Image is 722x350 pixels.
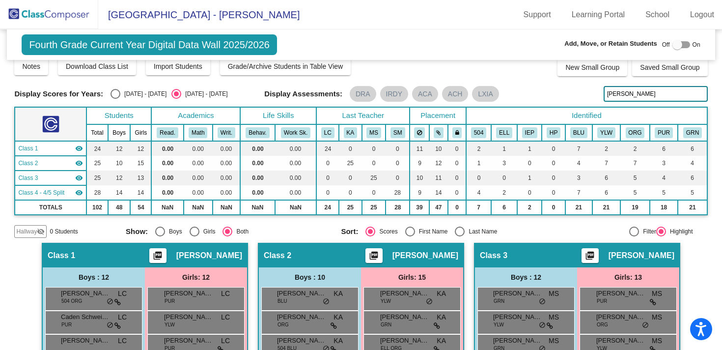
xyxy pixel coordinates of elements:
td: 0 [448,185,466,200]
td: 10 [410,171,429,185]
td: 15 [130,156,151,171]
span: Show: [126,227,148,236]
th: Total [86,124,108,141]
td: 0.00 [240,185,275,200]
button: Saved Small Group [632,58,707,76]
td: 4 [466,185,491,200]
th: Blue Team [565,124,592,141]
td: 6 [650,141,678,156]
span: 504 ORG [61,297,82,305]
span: [PERSON_NAME] [164,289,213,298]
td: 0 [542,185,565,200]
div: First Name [415,227,448,236]
td: 25 [362,171,386,185]
a: Support [516,7,559,23]
td: 0 [542,141,565,156]
button: Download Class List [58,58,136,75]
button: Import Students [146,58,210,75]
mat-icon: picture_as_pdf [584,251,596,264]
span: [PERSON_NAME] [164,336,213,346]
td: 25 [339,156,362,171]
th: Boys [108,124,130,141]
span: [PERSON_NAME] [392,251,458,261]
td: 0.00 [151,185,183,200]
span: Class 3 [18,174,38,182]
button: Notes [14,58,48,75]
mat-chip: IRDY [380,86,408,102]
span: YLW [381,297,391,305]
td: NaN [184,200,213,215]
button: YLW [597,127,615,138]
span: Class 2 [18,159,38,168]
span: 0 Students [50,227,78,236]
a: School [638,7,677,23]
td: 6 [491,200,517,215]
th: Students [86,107,151,124]
span: [PERSON_NAME] [61,336,110,346]
td: 14 [108,185,130,200]
span: MS [652,336,662,346]
span: Import Students [154,62,202,70]
div: Girls [199,227,216,236]
th: Resource [517,124,542,141]
button: Grade/Archive Students in Table View [220,58,351,75]
td: NaN [275,200,317,215]
td: 0.00 [275,141,317,156]
td: 2 [491,185,517,200]
td: 48 [108,200,130,215]
td: Shelly Maselli - No Class Name [15,185,86,200]
th: Orange Team [620,124,650,141]
span: KA [437,312,446,322]
td: 18 [650,200,678,215]
span: Class 1 [48,251,75,261]
td: 0.00 [184,156,213,171]
td: 0 [386,171,410,185]
button: LC [321,127,334,138]
mat-icon: visibility [75,174,83,182]
button: IEP [522,127,537,138]
span: KA [333,336,343,346]
mat-icon: visibility [75,189,83,197]
td: 0 [362,141,386,156]
span: [PERSON_NAME] [176,251,242,261]
td: 0 [448,171,466,185]
mat-icon: visibility [75,145,83,152]
button: PUR [655,127,673,138]
td: 25 [339,200,362,215]
td: 6 [592,171,620,185]
button: HP [547,127,560,138]
span: do_not_disturb_alt [642,321,649,329]
div: Filter [639,227,656,236]
td: 0 [316,171,339,185]
td: 39 [410,200,429,215]
td: 7 [565,141,592,156]
td: 5 [620,171,650,185]
td: 0.00 [240,171,275,185]
td: 0.00 [151,141,183,156]
span: KA [437,336,446,346]
td: 54 [130,200,151,215]
mat-chip: LXIA [472,86,499,102]
span: [PERSON_NAME] [277,312,326,322]
td: 3 [650,156,678,171]
td: 7 [565,185,592,200]
th: Purple Team [650,124,678,141]
td: 10 [429,141,448,156]
div: Highlight [666,227,693,236]
td: 25 [86,171,108,185]
th: Last Teacher [316,107,410,124]
td: 9 [410,185,429,200]
span: [PERSON_NAME] [380,289,429,298]
td: 13 [130,171,151,185]
span: KA [437,289,446,299]
td: 1 [517,171,542,185]
a: Logout [682,7,722,23]
td: 7 [592,156,620,171]
td: 0.00 [240,156,275,171]
td: 4 [650,171,678,185]
button: Math [189,127,207,138]
button: ORG [626,127,645,138]
th: Shelly Maselli [386,124,410,141]
span: Class 3 [480,251,507,261]
span: LC [221,312,230,322]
